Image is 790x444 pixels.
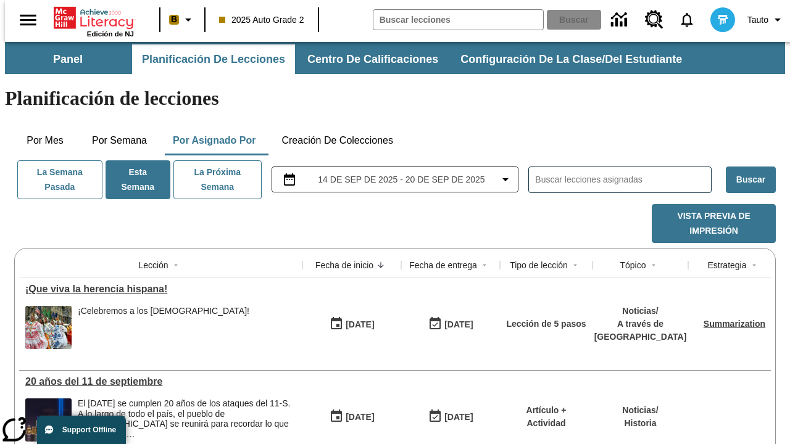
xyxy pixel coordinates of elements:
[510,259,568,271] div: Tipo de lección
[646,258,661,273] button: Sort
[604,3,638,37] a: Centro de información
[747,14,768,27] span: Tauto
[164,9,201,31] button: Boost El color de la clase es anaranjado claro. Cambiar el color de la clase.
[5,42,785,74] div: Subbarra de navegación
[506,318,586,331] p: Lección de 5 pasos
[297,44,448,74] button: Centro de calificaciones
[325,405,378,429] button: 09/14/25: Primer día en que estuvo disponible la lección
[87,30,134,38] span: Edición de NJ
[703,4,742,36] button: Escoja un nuevo avatar
[106,160,170,199] button: Esta semana
[173,160,262,199] button: La próxima semana
[594,305,687,318] p: Noticias /
[78,306,249,316] div: ¡Celebremos a los [DEMOGRAPHIC_DATA]!
[568,258,583,273] button: Sort
[25,284,296,295] a: ¡Que viva la herencia hispana!, Lecciones
[346,409,374,425] div: [DATE]
[704,319,765,329] a: Summarization
[25,376,296,387] div: 20 años del 11 de septiembre
[171,12,177,27] span: B
[138,259,168,271] div: Lección
[726,166,776,193] button: Buscar
[346,317,374,332] div: [DATE]
[82,126,157,155] button: Por semana
[127,429,135,439] span: …
[25,306,72,349] img: dos filas de mujeres hispanas en un desfile que celebra la cultura hispana. Las mujeres lucen col...
[622,417,658,430] p: Historia
[325,313,378,336] button: 09/15/25: Primer día en que estuvo disponible la lección
[54,6,134,30] a: Portada
[25,376,296,387] a: 20 años del 11 de septiembre, Lecciones
[10,2,46,38] button: Abrir el menú lateral
[219,14,304,27] span: 2025 Auto Grade 2
[620,259,646,271] div: Tópico
[707,259,746,271] div: Estrategia
[477,258,492,273] button: Sort
[373,10,543,30] input: Buscar campo
[671,4,703,36] a: Notificaciones
[742,9,790,31] button: Perfil/Configuración
[277,172,513,187] button: Seleccione el intervalo de fechas opción del menú
[373,258,388,273] button: Sort
[535,171,711,189] input: Buscar lecciones asignadas
[163,126,266,155] button: Por asignado por
[132,44,295,74] button: Planificación de lecciones
[424,405,477,429] button: 09/14/25: Último día en que podrá accederse la lección
[6,44,130,74] button: Panel
[62,425,116,434] span: Support Offline
[652,204,776,243] button: Vista previa de impresión
[444,317,473,332] div: [DATE]
[594,318,687,343] p: A través de [GEOGRAPHIC_DATA]
[747,258,762,273] button: Sort
[17,160,102,199] button: La semana pasada
[506,404,586,430] p: Artículo + Actividad
[710,7,735,32] img: avatar image
[78,398,296,440] div: El [DATE] se cumplen 20 años de los ataques del 11-S. A lo largo de todo el país, el pueblo de [G...
[451,44,692,74] button: Configuración de la clase/del estudiante
[25,284,296,295] div: ¡Que viva la herencia hispana!
[498,172,513,187] svg: Collapse Date Range Filter
[78,398,296,442] div: El 11 de septiembre de 2021 se cumplen 20 años de los ataques del 11-S. A lo largo de todo el paí...
[424,313,477,336] button: 09/21/25: Último día en que podrá accederse la lección
[25,398,72,442] img: Tributo con luces en la ciudad de Nueva York desde el Parque Estatal Liberty (Nueva Jersey)
[54,4,134,38] div: Portada
[5,87,785,110] h1: Planificación de lecciones
[315,259,373,271] div: Fecha de inicio
[168,258,183,273] button: Sort
[409,259,477,271] div: Fecha de entrega
[444,409,473,425] div: [DATE]
[14,126,76,155] button: Por mes
[318,173,484,186] span: 14 de sep de 2025 - 20 de sep de 2025
[622,404,658,417] p: Noticias /
[272,126,403,155] button: Creación de colecciones
[37,416,126,444] button: Support Offline
[5,44,693,74] div: Subbarra de navegación
[638,3,671,36] a: Centro de recursos, Se abrirá en una pestaña nueva.
[78,306,249,349] div: ¡Celebremos a los hispanoamericanos!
